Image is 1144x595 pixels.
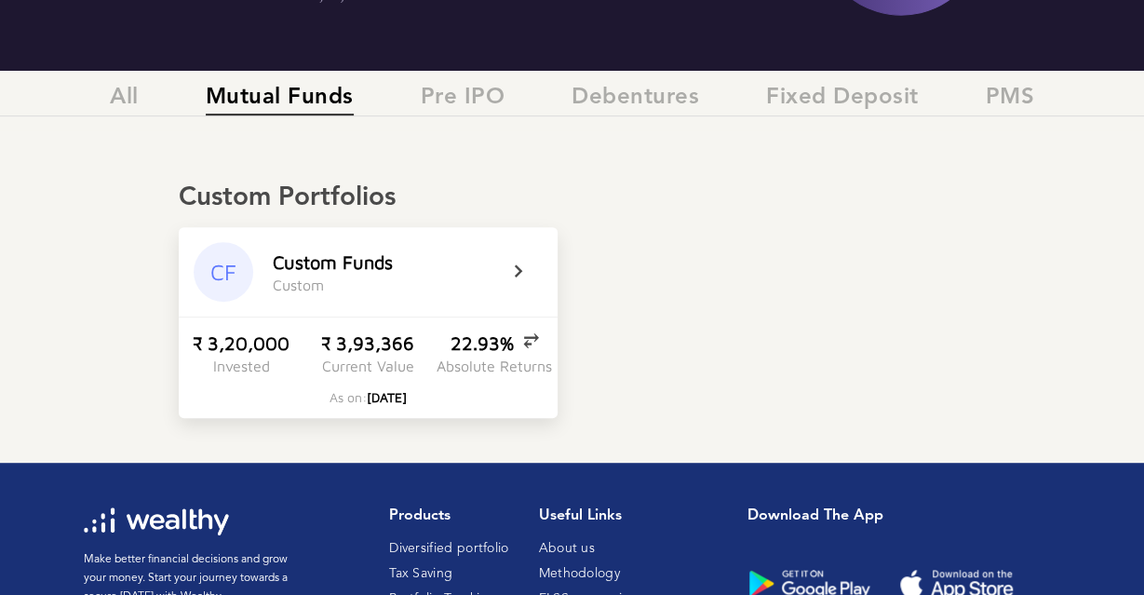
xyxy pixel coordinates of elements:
span: [DATE] [367,389,407,405]
a: About us [538,542,594,555]
span: All [110,85,139,115]
div: Current Value [322,358,414,374]
div: ₹ 3,93,366 [321,332,414,354]
div: Absolute Returns [437,358,552,374]
a: Methodology [538,567,619,580]
div: ₹ 3,20,000 [193,332,289,354]
a: Tax Saving [389,567,452,580]
div: C u s t o m [273,277,324,293]
span: PMS [986,85,1035,115]
h1: Products [389,507,508,525]
span: Pre IPO [421,85,505,115]
span: Fixed Deposit [766,85,919,115]
a: Diversified portfolio [389,542,508,555]
div: 22.93% [451,332,539,354]
img: wl-logo-white.svg [84,507,228,535]
div: Custom Portfolios [179,183,965,214]
div: C u s t o m F u n d s [273,251,393,273]
span: Debentures [572,85,699,115]
span: Mutual Funds [206,85,354,115]
h1: Useful Links [538,507,643,525]
div: As on: [330,389,407,405]
div: CF [194,242,253,302]
h1: Download the app [747,507,1045,525]
div: Invested [213,358,270,374]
